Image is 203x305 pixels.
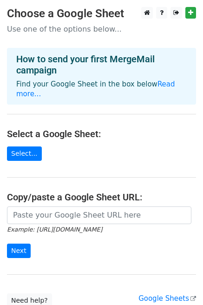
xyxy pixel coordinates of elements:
[138,294,196,303] a: Google Sheets
[7,244,31,258] input: Next
[7,24,196,34] p: Use one of the options below...
[16,80,175,98] a: Read more...
[7,146,42,161] a: Select...
[7,192,196,203] h4: Copy/paste a Google Sheet URL:
[7,206,191,224] input: Paste your Google Sheet URL here
[16,80,187,99] p: Find your Google Sheet in the box below
[7,128,196,139] h4: Select a Google Sheet:
[7,7,196,20] h3: Choose a Google Sheet
[7,226,102,233] small: Example: [URL][DOMAIN_NAME]
[16,53,187,76] h4: How to send your first MergeMail campaign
